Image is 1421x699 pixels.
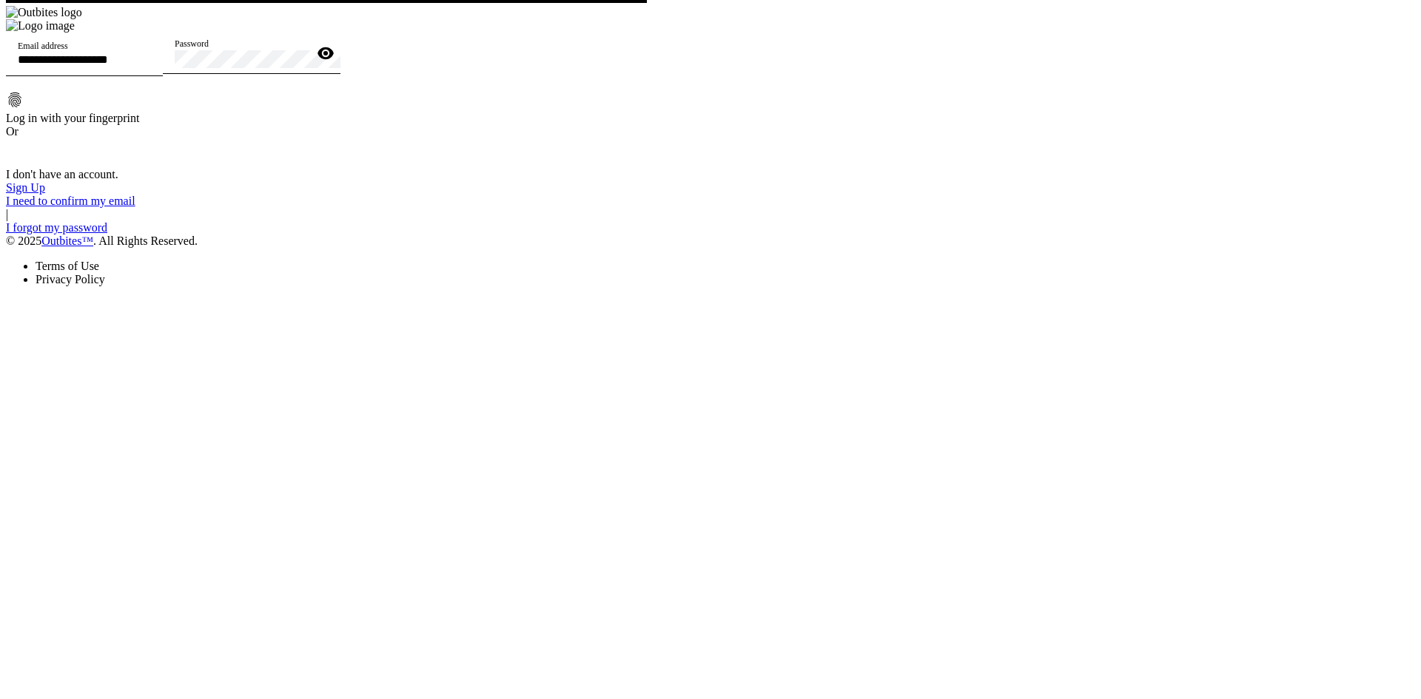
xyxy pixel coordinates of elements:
[6,19,75,33] img: Logo image
[41,234,93,247] a: Outbites™
[6,221,107,234] a: I forgot my password
[6,181,45,194] a: Sign Up
[175,39,209,49] mat-label: Password
[6,168,394,181] div: I don't have an account.
[18,41,68,51] mat-label: Email address
[6,125,394,138] div: Or
[6,234,198,247] span: © 2025 . All Rights Reserved.
[6,195,135,207] a: I need to confirm my email
[36,260,99,272] a: Terms of Use
[36,273,105,286] a: Privacy Policy
[6,6,82,19] img: Outbites logo
[6,112,394,125] div: Log in with your fingerprint
[6,208,394,221] div: |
